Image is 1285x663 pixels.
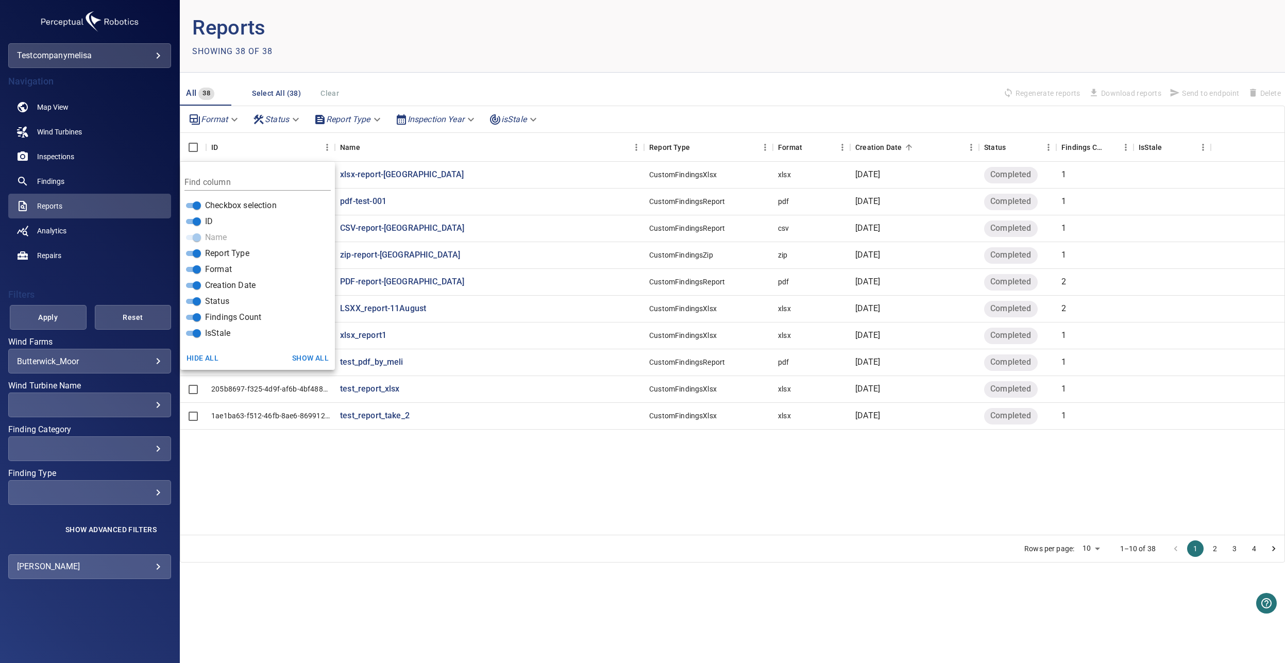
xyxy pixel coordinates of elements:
span: Completed [984,196,1037,208]
span: ID [205,215,213,228]
p: [DATE] [855,303,880,315]
span: Format [205,263,232,276]
a: xlsx_report1 [340,330,386,342]
span: Completed [984,249,1037,261]
nav: pagination navigation [1166,540,1283,557]
em: Format [201,114,228,124]
div: Format [184,110,244,128]
div: Name [335,133,644,162]
p: Showing 38 of 38 [192,45,273,58]
span: Report Type [205,247,249,260]
button: Go to page 2 [1207,540,1223,557]
p: test_report_xlsx [340,383,399,395]
div: Wind Turbine Name [8,393,171,417]
em: Report Type [326,114,370,124]
em: Inspection Year [408,114,464,124]
label: Finding Type [8,469,171,478]
div: Inspection Year [391,110,481,128]
button: Sort [1006,140,1020,155]
span: Status [205,295,229,308]
p: [DATE] [855,356,880,368]
button: Apply [10,305,87,330]
span: Name [205,231,227,244]
a: test_pdf_by_meli [340,356,403,368]
a: reports active [8,194,171,218]
span: Completed [984,303,1037,315]
div: CustomFindingsXlsx [649,330,717,341]
button: Sort [1162,140,1176,155]
button: Menu [1195,140,1211,155]
a: windturbines noActive [8,120,171,144]
div: CustomFindingsXlsx [649,411,717,421]
p: Rows per page: [1024,543,1074,554]
a: CSV-report-[GEOGRAPHIC_DATA] [340,223,464,234]
p: test_report_take_2 [340,410,410,422]
div: Findings Count [1061,133,1104,162]
div: ID [206,133,335,162]
div: pdf [778,277,789,287]
button: Menu [1041,140,1056,155]
p: 1 [1061,330,1066,342]
div: pdf [778,196,789,207]
span: Analytics [37,226,66,236]
span: Findings Count [205,311,261,324]
span: Wind Turbines [37,127,82,137]
p: [DATE] [855,410,880,422]
p: [DATE] [855,223,880,234]
p: 2 [1061,276,1066,288]
p: zip-report-[GEOGRAPHIC_DATA] [340,249,460,261]
div: Findings in the reports are outdated due to being updated or removed. IsStale reports do not repr... [1139,133,1162,162]
button: Go to page 4 [1246,540,1262,557]
div: Status [984,133,1006,162]
div: 10 [1078,541,1103,556]
div: Status [248,110,306,128]
span: Reset [108,311,159,324]
label: Finding Category [8,426,171,434]
div: Finding Type [8,480,171,505]
button: Select All (38) [248,84,305,103]
a: LSXX_report-11August [340,303,426,315]
button: Reset [95,305,172,330]
label: Wind Farms [8,338,171,346]
button: Menu [835,140,850,155]
button: Sort [690,140,704,155]
div: CustomFindingsXlsx [649,303,717,314]
div: testcompanymelisa [17,47,162,64]
p: 2 [1061,303,1066,315]
button: Menu [319,140,335,155]
p: 1 [1061,249,1066,261]
div: Report Type [644,133,773,162]
span: Show Advanced Filters [65,525,157,534]
a: repairs noActive [8,243,171,268]
div: CustomFindingsReport [649,223,725,233]
p: 1 [1061,356,1066,368]
div: 205b8697-f325-4d9f-af6b-4bf488c454c0 [211,384,330,394]
span: Completed [984,383,1037,395]
button: Menu [963,140,979,155]
div: csv [778,223,789,233]
div: [PERSON_NAME] [17,558,162,575]
p: PDF-report-[GEOGRAPHIC_DATA] [340,276,464,288]
div: xlsx [778,330,791,341]
div: Report Type [310,110,387,128]
p: Reports [192,12,732,43]
a: xlsx-report-[GEOGRAPHIC_DATA] [340,169,464,181]
span: Reports [37,201,62,211]
div: Name [340,133,360,162]
p: 1 [1061,196,1066,208]
em: Status [265,114,289,124]
span: Apply [23,311,74,324]
p: 1 [1061,169,1066,181]
div: CustomFindingsXlsx [649,169,717,180]
span: Repairs [37,250,61,261]
span: Checkbox selection [205,199,277,212]
span: Map View [37,102,69,112]
div: testcompanymelisa [8,43,171,68]
a: analytics noActive [8,218,171,243]
div: Report Type [649,133,690,162]
div: Status [979,133,1056,162]
p: [DATE] [855,196,880,208]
